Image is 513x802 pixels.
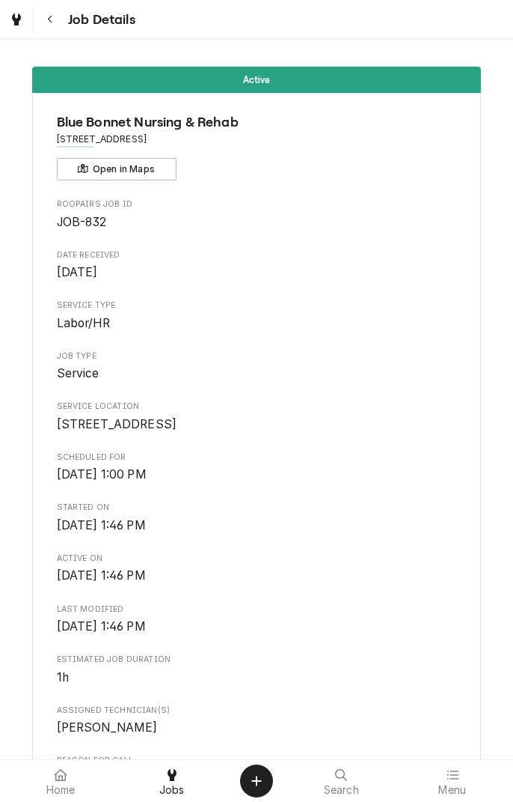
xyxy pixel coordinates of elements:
[57,705,457,717] span: Assigned Technician(s)
[57,618,457,636] span: Last Modified
[57,265,98,279] span: [DATE]
[37,6,64,33] button: Navigate back
[57,133,457,146] span: Address
[57,401,457,413] span: Service Location
[57,315,457,332] span: Service Type
[57,517,457,535] span: Started On
[57,466,457,484] span: Scheduled For
[57,755,457,767] span: Reason For Call
[57,452,457,484] div: Scheduled For
[57,720,158,735] span: [PERSON_NAME]
[57,249,457,261] span: Date Received
[57,553,457,585] div: Active On
[57,215,107,229] span: JOB-832
[57,568,146,583] span: [DATE] 1:46 PM
[46,784,76,796] span: Home
[57,604,457,616] span: Last Modified
[240,765,273,798] button: Create Object
[57,719,457,737] span: Assigned Technician(s)
[117,763,227,799] a: Jobs
[57,213,457,231] span: Roopairs Job ID
[57,158,176,180] button: Open in Maps
[32,67,481,93] div: Status
[57,553,457,565] span: Active On
[57,416,457,434] span: Service Location
[57,654,457,666] span: Estimated Job Duration
[57,452,457,464] span: Scheduled For
[57,112,457,180] div: Client Information
[57,401,457,433] div: Service Location
[286,763,396,799] a: Search
[57,567,457,585] span: Active On
[57,502,457,514] span: Started On
[3,6,30,33] a: Go to Jobs
[398,763,508,799] a: Menu
[57,249,457,282] div: Date Received
[438,784,466,796] span: Menu
[57,264,457,282] span: Date Received
[159,784,185,796] span: Jobs
[57,365,457,383] span: Job Type
[57,417,177,431] span: [STREET_ADDRESS]
[324,784,359,796] span: Search
[57,467,147,481] span: [DATE] 1:00 PM
[57,619,146,634] span: [DATE] 1:46 PM
[57,300,457,332] div: Service Type
[57,669,457,687] span: Estimated Job Duration
[6,763,116,799] a: Home
[57,604,457,636] div: Last Modified
[57,350,457,362] span: Job Type
[57,316,110,330] span: Labor/HR
[64,10,135,30] span: Job Details
[57,366,99,380] span: Service
[57,654,457,686] div: Estimated Job Duration
[57,300,457,312] span: Service Type
[243,75,271,85] span: Active
[57,755,457,787] div: Reason For Call
[57,198,457,231] div: Roopairs Job ID
[57,502,457,534] div: Started On
[57,198,457,210] span: Roopairs Job ID
[57,350,457,383] div: Job Type
[57,518,146,532] span: [DATE] 1:46 PM
[57,112,457,133] span: Name
[57,705,457,737] div: Assigned Technician(s)
[57,670,69,684] span: 1h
